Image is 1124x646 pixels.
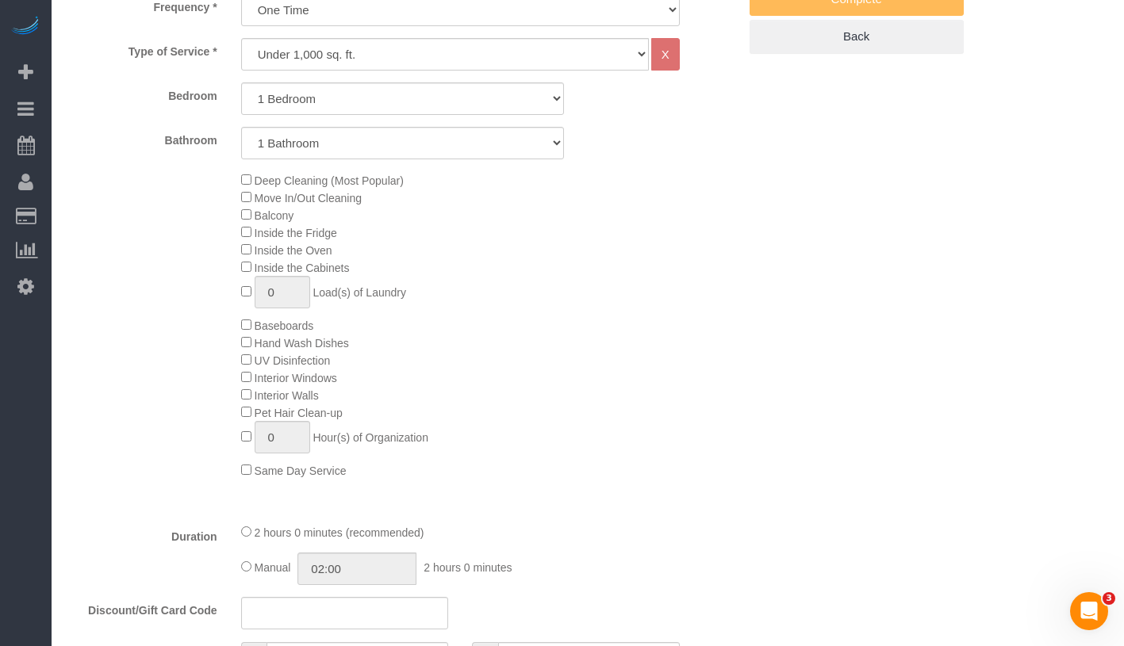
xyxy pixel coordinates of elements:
[255,526,424,539] span: 2 hours 0 minutes (recommended)
[313,286,406,299] span: Load(s) of Laundry
[56,82,229,104] label: Bedroom
[255,262,350,274] span: Inside the Cabinets
[255,464,347,477] span: Same Day Service
[313,431,428,444] span: Hour(s) of Organization
[424,561,512,574] span: 2 hours 0 minutes
[255,372,337,384] span: Interior Windows
[255,319,314,332] span: Baseboards
[56,127,229,148] label: Bathroom
[1103,592,1115,605] span: 3
[1070,592,1108,630] iframe: Intercom live chat
[255,192,362,205] span: Move In/Out Cleaning
[255,244,332,257] span: Inside the Oven
[255,227,337,239] span: Inside the Fridge
[255,389,319,402] span: Interior Walls
[56,523,229,545] label: Duration
[255,354,331,367] span: UV Disinfection
[255,209,294,222] span: Balcony
[56,597,229,618] label: Discount/Gift Card Code
[56,38,229,59] label: Type of Service *
[255,337,349,350] span: Hand Wash Dishes
[750,20,964,53] a: Back
[255,174,404,187] span: Deep Cleaning (Most Popular)
[255,407,343,419] span: Pet Hair Clean-up
[255,561,291,574] span: Manual
[10,16,41,38] img: Automaid Logo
